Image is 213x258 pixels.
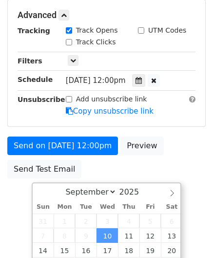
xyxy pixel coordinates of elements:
[161,214,182,228] span: September 6, 2025
[66,76,126,85] span: [DATE] 12:00pm
[76,25,118,36] label: Track Opens
[139,228,161,243] span: September 12, 2025
[97,228,118,243] span: September 10, 2025
[7,137,118,155] a: Send on [DATE] 12:00pm
[76,94,147,104] label: Add unsubscribe link
[18,10,195,20] h5: Advanced
[120,137,163,155] a: Preview
[18,76,53,83] strong: Schedule
[164,211,213,258] iframe: Chat Widget
[66,107,154,116] a: Copy unsubscribe link
[161,228,182,243] span: September 13, 2025
[54,214,75,228] span: September 1, 2025
[76,37,116,47] label: Track Clicks
[97,204,118,210] span: Wed
[161,204,182,210] span: Sat
[75,228,97,243] span: September 9, 2025
[139,243,161,258] span: September 19, 2025
[18,27,50,35] strong: Tracking
[118,214,139,228] span: September 4, 2025
[33,228,54,243] span: September 7, 2025
[139,204,161,210] span: Fri
[97,243,118,258] span: September 17, 2025
[148,25,186,36] label: UTM Codes
[118,243,139,258] span: September 18, 2025
[33,204,54,210] span: Sun
[161,243,182,258] span: September 20, 2025
[7,160,81,179] a: Send Test Email
[116,187,152,197] input: Year
[54,204,75,210] span: Mon
[54,228,75,243] span: September 8, 2025
[139,214,161,228] span: September 5, 2025
[118,228,139,243] span: September 11, 2025
[33,214,54,228] span: August 31, 2025
[18,57,42,65] strong: Filters
[118,204,139,210] span: Thu
[18,96,65,103] strong: Unsubscribe
[33,243,54,258] span: September 14, 2025
[75,204,97,210] span: Tue
[97,214,118,228] span: September 3, 2025
[75,243,97,258] span: September 16, 2025
[75,214,97,228] span: September 2, 2025
[54,243,75,258] span: September 15, 2025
